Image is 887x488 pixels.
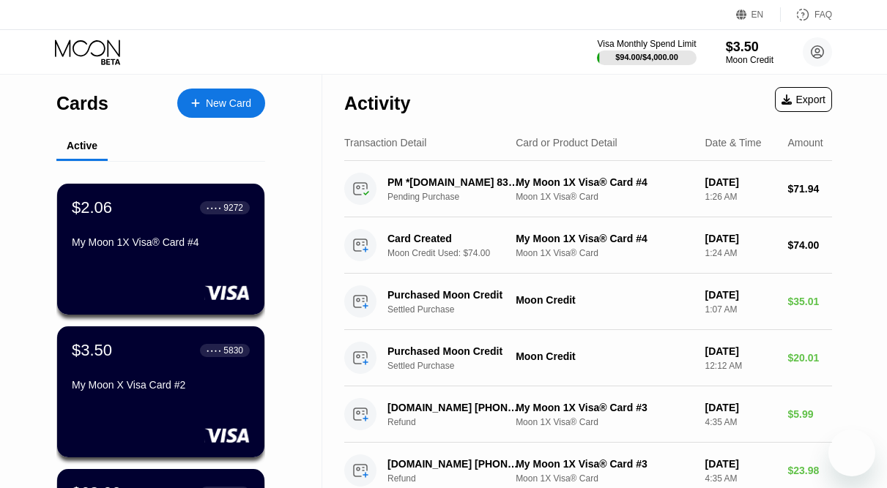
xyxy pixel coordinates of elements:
[516,294,693,306] div: Moon Credit
[344,330,832,386] div: Purchased Moon CreditSettled PurchaseMoon Credit[DATE]12:12 AM$20.01
[387,233,522,244] div: Card Created
[72,198,112,217] div: $2.06
[387,192,531,202] div: Pending Purchase
[516,417,693,427] div: Moon 1X Visa® Card
[57,326,264,457] div: $3.50● ● ● ●5830My Moon X Visa Card #2
[177,89,265,118] div: New Card
[516,458,693,470] div: My Moon 1X Visa® Card #3
[787,296,832,307] div: $35.01
[72,236,250,248] div: My Moon 1X Visa® Card #4
[787,408,832,420] div: $5.99
[751,10,764,20] div: EN
[615,53,678,61] div: $94.00 / $4,000.00
[516,233,693,244] div: My Moon 1X Visa® Card #4
[705,248,776,258] div: 1:24 AM
[387,289,522,301] div: Purchased Moon Credit
[207,206,221,210] div: ● ● ● ●
[787,183,832,195] div: $71.94
[72,379,250,391] div: My Moon X Visa Card #2
[705,304,776,315] div: 1:07 AM
[814,10,832,20] div: FAQ
[344,137,426,149] div: Transaction Detail
[516,473,693,484] div: Moon 1X Visa® Card
[387,304,531,315] div: Settled Purchase
[223,345,243,356] div: 5830
[67,140,97,151] div: Active
[387,345,522,357] div: Purchased Moon Credit
[787,239,832,251] div: $74.00
[57,184,264,315] div: $2.06● ● ● ●9272My Moon 1X Visa® Card #4
[516,192,693,202] div: Moon 1X Visa® Card
[705,458,776,470] div: [DATE]
[387,402,522,413] div: [DOMAIN_NAME] [PHONE_NUMBER] US
[387,176,522,188] div: PM *[DOMAIN_NAME] 833-2238874 US
[705,137,761,149] div: Date & Time
[516,176,693,188] div: My Moon 1X Visa® Card #4
[344,274,832,330] div: Purchased Moon CreditSettled PurchaseMoon Credit[DATE]1:07 AM$35.01
[736,7,781,22] div: EN
[516,402,693,413] div: My Moon 1X Visa® Card #3
[787,137,823,149] div: Amount
[344,217,832,274] div: Card CreatedMoon Credit Used: $74.00My Moon 1X Visa® Card #4Moon 1X Visa® Card[DATE]1:24 AM$74.00
[705,473,776,484] div: 4:35 AM
[705,233,776,244] div: [DATE]
[705,361,776,371] div: 12:12 AM
[705,176,776,188] div: [DATE]
[705,402,776,413] div: [DATE]
[726,40,773,65] div: $3.50Moon Credit
[726,55,773,65] div: Moon Credit
[726,40,773,55] div: $3.50
[597,39,696,49] div: Visa Monthly Spend Limit
[72,341,112,360] div: $3.50
[344,93,410,114] div: Activity
[206,97,251,110] div: New Card
[705,345,776,357] div: [DATE]
[344,386,832,443] div: [DOMAIN_NAME] [PHONE_NUMBER] USRefundMy Moon 1X Visa® Card #3Moon 1X Visa® Card[DATE]4:35 AM$5.99
[781,7,832,22] div: FAQ
[387,473,531,484] div: Refund
[207,348,221,353] div: ● ● ● ●
[223,203,243,213] div: 9272
[516,350,693,362] div: Moon Credit
[344,161,832,217] div: PM *[DOMAIN_NAME] 833-2238874 USPending PurchaseMy Moon 1X Visa® Card #4Moon 1X Visa® Card[DATE]1...
[828,429,875,476] iframe: Button to launch messaging window
[516,248,693,258] div: Moon 1X Visa® Card
[705,192,776,202] div: 1:26 AM
[387,361,531,371] div: Settled Purchase
[387,248,531,258] div: Moon Credit Used: $74.00
[705,417,776,427] div: 4:35 AM
[597,39,696,65] div: Visa Monthly Spend Limit$94.00/$4,000.00
[705,289,776,301] div: [DATE]
[516,137,617,149] div: Card or Product Detail
[56,93,108,114] div: Cards
[387,458,522,470] div: [DOMAIN_NAME] [PHONE_NUMBER] US
[782,94,825,105] div: Export
[387,417,531,427] div: Refund
[775,87,832,112] div: Export
[787,352,832,364] div: $20.01
[787,465,832,476] div: $23.98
